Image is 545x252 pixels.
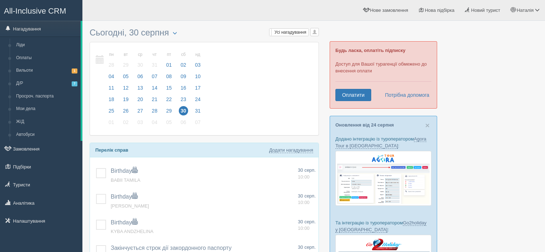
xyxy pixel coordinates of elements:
[121,95,130,104] span: 19
[298,174,310,180] span: 10:00
[13,64,81,77] a: Вильоти1
[164,60,174,70] span: 01
[150,60,159,70] span: 31
[193,72,202,81] span: 10
[335,136,426,149] a: Agora Tour в [GEOGRAPHIC_DATA]
[95,147,128,153] b: Перелік справ
[335,89,371,101] a: Оплатити
[298,225,310,231] span: 10:00
[119,72,133,84] a: 05
[269,147,313,153] a: Додати нагадування
[13,52,81,65] a: Оплаты
[13,103,81,115] a: Мои дела
[193,52,202,58] small: нд
[162,107,176,118] a: 29
[13,77,81,90] a: Д/Р7
[133,72,147,84] a: 06
[162,95,176,107] a: 22
[105,72,118,84] a: 04
[191,48,203,72] a: нд 03
[135,118,145,127] span: 03
[0,0,82,20] a: All-Inclusive CRM
[298,193,316,206] a: 30 серп. 10:00
[298,167,316,173] span: 30 серп.
[162,84,176,95] a: 15
[119,95,133,107] a: 19
[162,48,176,72] a: пт 01
[274,30,306,35] span: Усі нагадування
[107,106,116,115] span: 25
[111,194,138,200] a: Birthday
[164,106,174,115] span: 29
[179,60,188,70] span: 02
[298,167,316,180] a: 30 серп. 10:00
[150,118,159,127] span: 04
[90,28,319,38] h3: Сьогодні, 30 серпня
[191,72,203,84] a: 10
[133,118,147,130] a: 03
[119,107,133,118] a: 26
[150,72,159,81] span: 07
[148,118,162,130] a: 04
[121,83,130,92] span: 12
[133,95,147,107] a: 20
[380,89,430,101] a: Потрібна допомога
[13,90,81,103] a: Просроч. паспорта
[191,95,203,107] a: 24
[177,95,190,107] a: 23
[148,84,162,95] a: 14
[191,84,203,95] a: 17
[135,106,145,115] span: 27
[162,72,176,84] a: 08
[179,52,188,58] small: сб
[135,72,145,81] span: 06
[177,118,190,130] a: 06
[335,122,394,128] a: Оновлення від 24 серпня
[177,107,190,118] a: 30
[335,151,431,206] img: agora-tour-%D0%B7%D0%B0%D1%8F%D0%B2%D0%BA%D0%B8-%D1%81%D1%80%D0%BC-%D0%B4%D0%BB%D1%8F-%D1%82%D1%8...
[335,135,431,149] p: Додано інтеграцію із туроператором :
[119,48,133,72] a: вт 29
[517,8,534,13] span: Наталія
[148,107,162,118] a: 28
[121,72,130,81] span: 05
[105,84,118,95] a: 11
[150,95,159,104] span: 21
[164,95,174,104] span: 22
[111,229,153,234] span: KYBA ANDZHELINA
[193,106,202,115] span: 31
[121,106,130,115] span: 26
[150,83,159,92] span: 14
[133,107,147,118] a: 27
[4,6,66,15] span: All-Inclusive CRM
[177,72,190,84] a: 09
[72,68,77,73] span: 1
[111,203,149,209] span: [PERSON_NAME]
[107,60,116,70] span: 28
[111,168,138,174] a: Birthday
[135,83,145,92] span: 13
[105,118,118,130] a: 01
[193,83,202,92] span: 17
[425,121,430,129] span: ×
[370,8,408,13] span: Нове замовлення
[107,95,116,104] span: 18
[164,52,174,58] small: пт
[105,107,118,118] a: 25
[179,72,188,81] span: 09
[298,219,316,232] a: 30 серп. 10:00
[111,219,138,225] a: Birthday
[135,60,145,70] span: 30
[111,177,140,183] a: BABII TAMILA
[148,95,162,107] a: 21
[298,219,316,224] span: 30 серп.
[179,106,188,115] span: 30
[164,118,174,127] span: 05
[164,83,174,92] span: 15
[177,84,190,95] a: 16
[105,48,118,72] a: пн 28
[298,200,310,205] span: 10:00
[111,245,231,251] span: Закінчується строк дії закордонного паспорту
